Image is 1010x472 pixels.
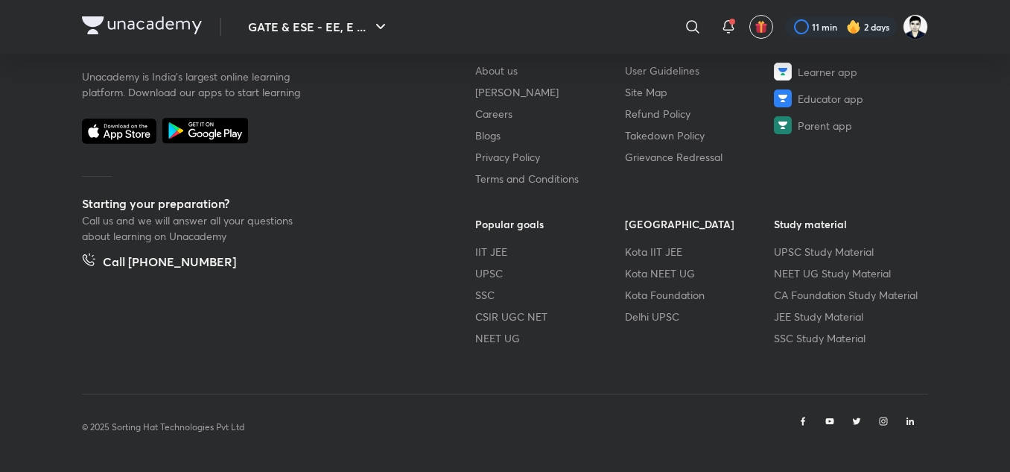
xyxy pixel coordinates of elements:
h5: Starting your preparation? [82,195,428,213]
a: Blogs [475,128,625,143]
img: Learner app [774,63,792,81]
img: Parent app [774,116,792,134]
a: Grievance Redressal [625,149,775,165]
button: GATE & ESE - EE, E ... [239,12,398,42]
h6: Popular goals [475,216,625,232]
a: Site Map [625,84,775,100]
img: Sachchidanand Kumar [903,14,928,40]
img: avatar [755,20,768,34]
a: [PERSON_NAME] [475,84,625,100]
a: NEET UG [475,330,625,346]
a: Careers [475,106,625,122]
a: Kota Foundation [625,287,775,303]
span: Learner app [798,64,857,80]
a: JEE Study Material [774,309,924,324]
span: Careers [475,106,512,122]
a: User Guidelines [625,63,775,78]
p: Call us and we will answer all your questions about learning on Unacademy [82,213,305,244]
a: Takedown Policy [625,128,775,143]
a: Call [PHONE_NUMBER] [82,253,236,274]
a: NEET UG Study Material [774,265,924,281]
a: Learner app [774,63,924,81]
a: SSC [475,287,625,303]
h6: Study material [774,216,924,232]
img: Educator app [774,89,792,107]
a: Refund Policy [625,106,775,122]
a: Terms and Conditions [475,171,625,186]
a: CA Foundation Study Material [774,287,924,303]
span: Parent app [798,118,852,133]
a: UPSC [475,265,625,281]
a: Company Logo [82,16,202,38]
a: IIT JEE [475,244,625,259]
span: Educator app [798,91,863,107]
a: Educator app [774,89,924,107]
p: © 2025 Sorting Hat Technologies Pvt Ltd [82,421,244,434]
a: Kota IIT JEE [625,244,775,259]
a: Privacy Policy [475,149,625,165]
a: CSIR UGC NET [475,309,625,324]
h6: [GEOGRAPHIC_DATA] [625,216,775,232]
img: Company Logo [82,16,202,34]
p: Unacademy is India’s largest online learning platform. Download our apps to start learning [82,69,305,100]
img: streak [846,19,861,34]
a: UPSC Study Material [774,244,924,259]
a: Kota NEET UG [625,265,775,281]
a: SSC Study Material [774,330,924,346]
h5: Call [PHONE_NUMBER] [103,253,236,274]
button: avatar [749,15,773,39]
a: About us [475,63,625,78]
a: Delhi UPSC [625,309,775,324]
a: Parent app [774,116,924,134]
